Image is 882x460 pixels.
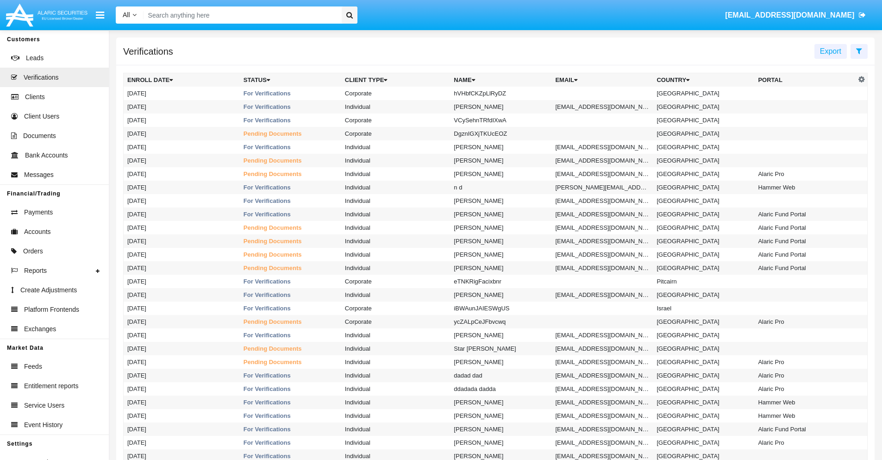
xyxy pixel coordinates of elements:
td: Hammer Web [754,409,856,422]
td: Corporate [341,127,450,140]
span: Accounts [24,227,51,237]
td: [DATE] [124,275,240,288]
td: [GEOGRAPHIC_DATA] [653,167,754,181]
td: Alaric Pro [754,436,856,449]
td: Alaric Fund Portal [754,422,856,436]
td: For Verifications [240,382,341,396]
td: Individual [341,409,450,422]
th: Status [240,73,341,87]
td: [PERSON_NAME] [450,328,551,342]
span: Export [820,47,841,55]
td: [EMAIL_ADDRESS][DOMAIN_NAME] [551,422,653,436]
td: Corporate [341,113,450,127]
td: Individual [341,167,450,181]
td: Individual [341,369,450,382]
th: Country [653,73,754,87]
td: [PERSON_NAME] [450,409,551,422]
td: [EMAIL_ADDRESS][DOMAIN_NAME] [551,369,653,382]
th: Name [450,73,551,87]
td: [GEOGRAPHIC_DATA] [653,342,754,355]
td: For Verifications [240,194,341,208]
td: [PERSON_NAME] [450,167,551,181]
td: hVHbfCKZpLlRyDZ [450,87,551,100]
input: Search [144,6,338,24]
td: [EMAIL_ADDRESS][DOMAIN_NAME] [551,342,653,355]
td: [GEOGRAPHIC_DATA] [653,382,754,396]
td: Pending Documents [240,248,341,261]
td: [EMAIL_ADDRESS][DOMAIN_NAME] [551,409,653,422]
td: Corporate [341,275,450,288]
td: [DATE] [124,409,240,422]
td: [DATE] [124,328,240,342]
td: [PERSON_NAME] [450,208,551,221]
td: [EMAIL_ADDRESS][DOMAIN_NAME] [551,167,653,181]
h5: Verifications [123,48,173,55]
td: For Verifications [240,396,341,409]
td: [DATE] [124,194,240,208]
td: [EMAIL_ADDRESS][DOMAIN_NAME] [551,154,653,167]
td: [EMAIL_ADDRESS][DOMAIN_NAME] [551,382,653,396]
td: [EMAIL_ADDRESS][DOMAIN_NAME] [551,208,653,221]
td: [EMAIL_ADDRESS][DOMAIN_NAME] [551,194,653,208]
td: [EMAIL_ADDRESS][DOMAIN_NAME] [551,248,653,261]
td: For Verifications [240,275,341,288]
td: [PERSON_NAME] [450,140,551,154]
span: Create Adjustments [20,285,77,295]
td: [GEOGRAPHIC_DATA] [653,328,754,342]
td: n d [450,181,551,194]
td: Pending Documents [240,167,341,181]
td: Pending Documents [240,234,341,248]
td: Alaric Fund Portal [754,234,856,248]
span: Bank Accounts [25,151,68,160]
td: Individual [341,234,450,248]
td: [PERSON_NAME] [450,396,551,409]
td: Pending Documents [240,127,341,140]
td: iBWAunJAIESWgUS [450,302,551,315]
td: [EMAIL_ADDRESS][DOMAIN_NAME] [551,288,653,302]
td: Individual [341,328,450,342]
td: Hammer Web [754,396,856,409]
td: Individual [341,208,450,221]
span: Documents [23,131,56,141]
td: [GEOGRAPHIC_DATA] [653,140,754,154]
span: Service Users [24,401,64,410]
td: [DATE] [124,396,240,409]
td: Star [PERSON_NAME] [450,342,551,355]
td: [PERSON_NAME] [450,234,551,248]
td: [GEOGRAPHIC_DATA] [653,315,754,328]
td: [DATE] [124,167,240,181]
td: [EMAIL_ADDRESS][DOMAIN_NAME] [551,436,653,449]
td: [DATE] [124,436,240,449]
td: [DATE] [124,302,240,315]
td: dadad dad [450,369,551,382]
td: [EMAIL_ADDRESS][DOMAIN_NAME] [551,396,653,409]
td: For Verifications [240,302,341,315]
td: Individual [341,422,450,436]
img: Logo image [5,1,89,29]
td: [DATE] [124,221,240,234]
td: Alaric Fund Portal [754,261,856,275]
td: For Verifications [240,409,341,422]
td: [EMAIL_ADDRESS][DOMAIN_NAME] [551,328,653,342]
td: [GEOGRAPHIC_DATA] [653,194,754,208]
td: [GEOGRAPHIC_DATA] [653,248,754,261]
span: Entitlement reports [24,381,79,391]
td: [DATE] [124,87,240,100]
td: Individual [341,261,450,275]
td: [PERSON_NAME] [450,221,551,234]
td: Individual [341,181,450,194]
button: Export [814,44,847,59]
td: [GEOGRAPHIC_DATA] [653,181,754,194]
td: [GEOGRAPHIC_DATA] [653,422,754,436]
td: Individual [341,221,450,234]
td: Pending Documents [240,154,341,167]
span: Client Users [24,112,59,121]
td: Individual [341,194,450,208]
span: Orders [23,246,43,256]
td: [DATE] [124,288,240,302]
td: VCySehnTRfdIXwA [450,113,551,127]
td: [EMAIL_ADDRESS][DOMAIN_NAME] [551,261,653,275]
span: Clients [25,92,45,102]
th: Enroll Date [124,73,240,87]
td: [PERSON_NAME] [450,436,551,449]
